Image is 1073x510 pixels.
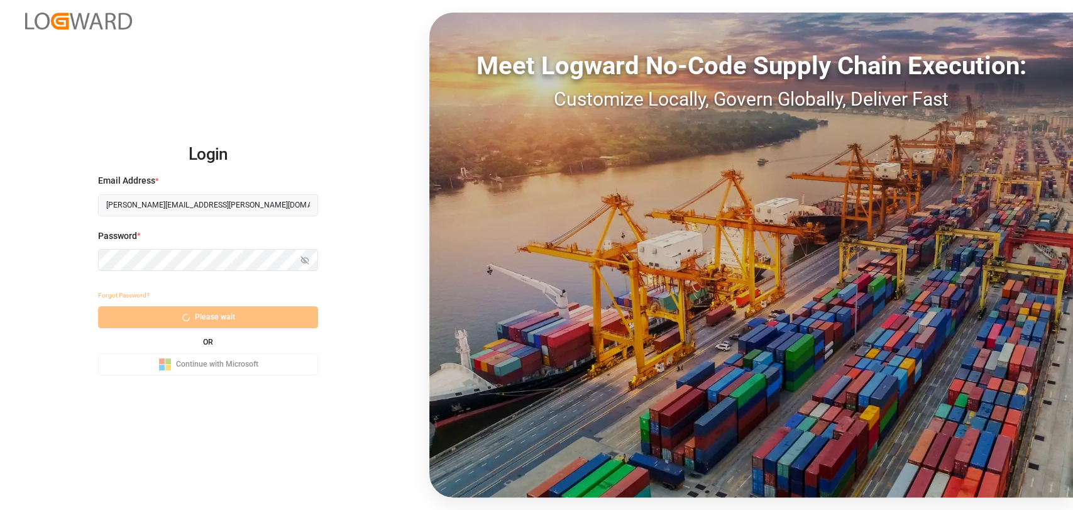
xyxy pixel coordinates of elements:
input: Enter your email [98,194,318,216]
div: Meet Logward No-Code Supply Chain Execution: [429,47,1073,85]
small: OR [203,338,213,346]
span: Email Address [98,174,155,187]
div: Customize Locally, Govern Globally, Deliver Fast [429,85,1073,113]
h2: Login [98,135,318,175]
span: Password [98,230,137,243]
img: Logward_new_orange.png [25,13,132,30]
